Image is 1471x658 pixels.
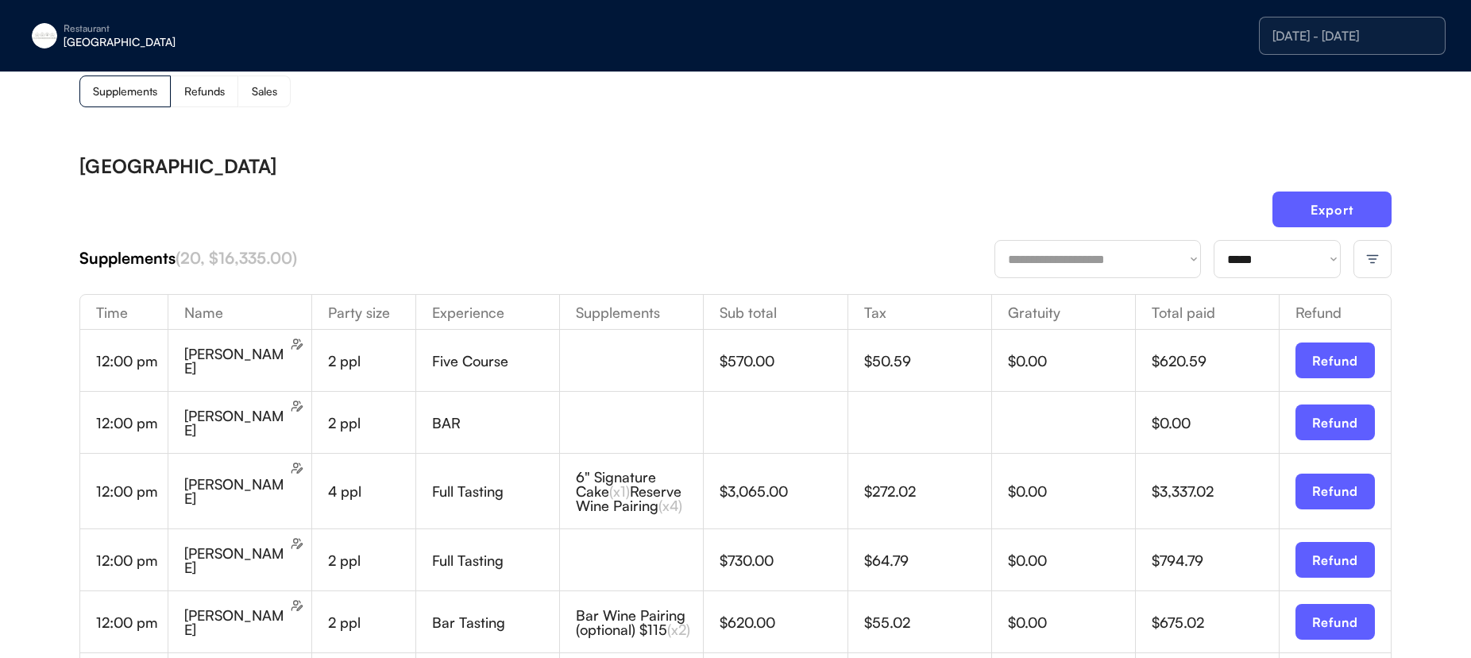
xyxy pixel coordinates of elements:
[864,354,991,368] div: $50.59
[432,553,559,567] div: Full Tasting
[704,305,847,319] div: Sub total
[864,484,991,498] div: $272.02
[1152,484,1279,498] div: $3,337.02
[1008,484,1135,498] div: $0.00
[864,615,991,629] div: $55.02
[416,305,559,319] div: Experience
[1280,305,1391,319] div: Refund
[658,497,682,514] font: (x4)
[328,484,415,498] div: 4 ppl
[291,338,303,350] img: users-edit.svg
[96,553,168,567] div: 12:00 pm
[1295,604,1375,640] button: Refund
[79,247,994,269] div: Supplements
[291,537,303,550] img: users-edit.svg
[184,546,288,575] div: [PERSON_NAME]
[328,416,415,430] div: 2 ppl
[64,37,264,48] div: [GEOGRAPHIC_DATA]
[1008,553,1135,567] div: $0.00
[252,86,277,97] div: Sales
[1295,474,1375,509] button: Refund
[291,462,303,474] img: users-edit.svg
[1152,354,1279,368] div: $620.59
[184,346,288,375] div: [PERSON_NAME]
[992,305,1135,319] div: Gratuity
[560,305,703,319] div: Supplements
[432,484,559,498] div: Full Tasting
[1136,305,1279,319] div: Total paid
[609,482,630,500] font: (x1)
[328,553,415,567] div: 2 ppl
[184,408,288,437] div: [PERSON_NAME]
[312,305,415,319] div: Party size
[1008,615,1135,629] div: $0.00
[168,305,311,319] div: Name
[32,23,57,48] img: eleven-madison-park-new-york-ny-logo-1.jpg
[576,608,703,637] div: Bar Wine Pairing (optional) $115
[96,484,168,498] div: 12:00 pm
[1152,615,1279,629] div: $675.02
[1295,404,1375,440] button: Refund
[1008,354,1135,368] div: $0.00
[291,400,303,412] img: users-edit.svg
[80,305,168,319] div: Time
[96,354,168,368] div: 12:00 pm
[667,621,690,638] font: (x2)
[720,553,847,567] div: $730.00
[720,354,847,368] div: $570.00
[1365,252,1380,266] img: filter-lines.svg
[432,615,559,629] div: Bar Tasting
[96,416,168,430] div: 12:00 pm
[1272,29,1432,42] div: [DATE] - [DATE]
[720,615,847,629] div: $620.00
[96,615,168,629] div: 12:00 pm
[291,599,303,612] img: users-edit.svg
[79,157,276,176] div: [GEOGRAPHIC_DATA]
[184,608,288,637] div: [PERSON_NAME]
[184,477,288,505] div: [PERSON_NAME]
[576,470,703,513] div: 6" Signature Cake Reserve Wine Pairing
[432,416,559,430] div: BAR
[864,553,991,567] div: $64.79
[328,354,415,368] div: 2 ppl
[93,86,157,97] div: Supplements
[176,248,297,268] font: (20, $16,335.00)
[184,86,225,97] div: Refunds
[1272,192,1392,227] button: Export
[64,24,264,33] div: Restaurant
[1152,416,1279,430] div: $0.00
[1152,553,1279,567] div: $794.79
[1295,542,1375,578] button: Refund
[848,305,991,319] div: Tax
[328,615,415,629] div: 2 ppl
[1295,343,1375,378] button: Refund
[720,484,847,498] div: $3,065.00
[432,354,559,368] div: Five Course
